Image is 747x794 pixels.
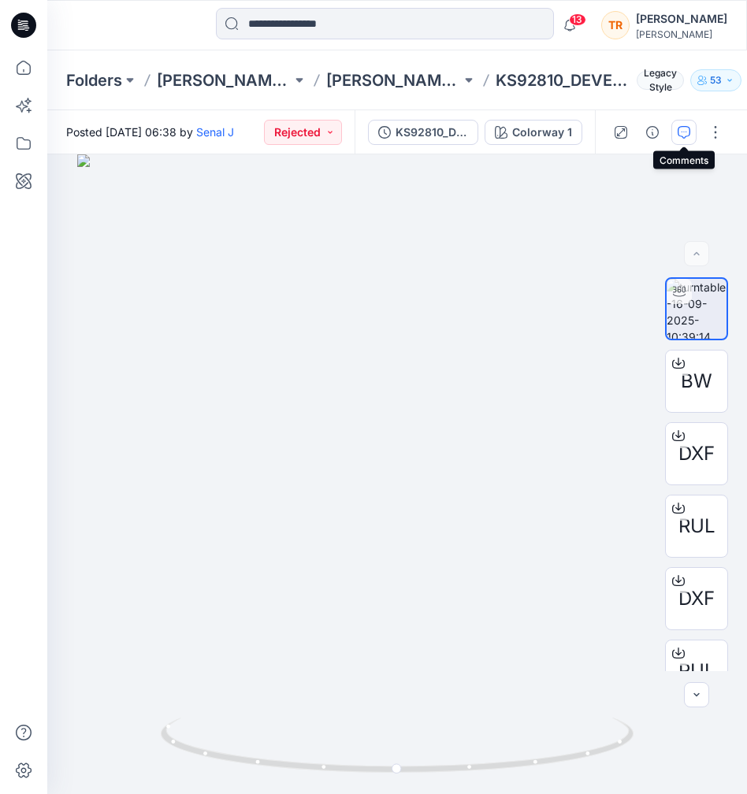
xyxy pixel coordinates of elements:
button: Legacy Style [630,69,684,91]
p: KS92810_DEVELOPMENT [496,69,630,91]
span: BW [681,367,712,395]
img: turntable-16-09-2025-10:39:14 [667,279,727,339]
button: Details [640,120,665,145]
span: 13 [569,13,586,26]
div: KS92810_DEVELOPMENT [396,124,468,141]
div: [PERSON_NAME] [636,28,727,40]
button: Colorway 1 [485,120,582,145]
a: [PERSON_NAME] Spade [157,69,292,91]
span: Legacy Style [637,71,684,90]
div: TR [601,11,630,39]
span: Posted [DATE] 06:38 by [66,124,234,140]
p: 53 [710,72,722,89]
a: Folders [66,69,122,91]
span: RUL [678,512,715,540]
div: Colorway 1 [512,124,572,141]
a: Senal J [196,125,234,139]
a: [PERSON_NAME] SPADE [DATE] [326,69,461,91]
button: KS92810_DEVELOPMENT [368,120,478,145]
span: RUL [678,657,715,685]
span: DXF [678,584,715,613]
button: 53 [690,69,741,91]
div: [PERSON_NAME] [636,9,727,28]
span: DXF [678,440,715,468]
